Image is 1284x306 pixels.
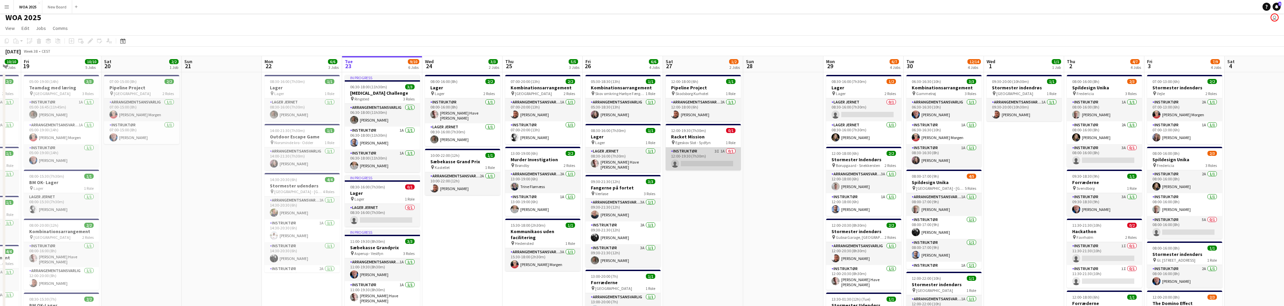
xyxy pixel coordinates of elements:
[1067,144,1142,167] app-card-role: Instruktør3A0/108:00-16:00 (8h)
[666,98,741,121] app-card-role: Arrangementsansvarlig2A1/112:00-18:00 (6h)[PERSON_NAME]
[831,79,866,84] span: 08:30-16:00 (7h30m)
[967,174,976,179] span: 4/5
[595,191,608,196] span: Værløse
[646,91,655,96] span: 1 Role
[345,75,420,172] app-job-card: In progress06:30-18:00 (11h30m)3/3[MEDICAL_DATA] Challenge Ringsted3 RolesArrangementsansvarlig1/...
[831,151,859,156] span: 12:00-18:00 (6h)
[24,193,99,216] app-card-role: Lager Jernet1/108:00-15:30 (7h30m)[PERSON_NAME]
[505,98,580,121] app-card-role: Arrangementsansvarlig1A1/107:00-20:00 (13h)[PERSON_NAME]
[1207,246,1217,251] span: 1/1
[265,75,340,121] app-job-card: 08:30-16:00 (7h30m)1/1Lager Lager1 RoleLager Jernet1/108:30-16:00 (7h30m)[PERSON_NAME]
[164,79,174,84] span: 2/2
[826,98,901,121] app-card-role: Lager Jernet0/108:30-16:00 (7h30m)
[19,24,32,33] a: Edit
[354,196,364,202] span: Lager
[265,219,340,242] app-card-role: Instruktør1A1/114:30-20:30 (6h)[PERSON_NAME]
[726,128,735,133] span: 0/1
[34,235,70,240] span: [GEOGRAPHIC_DATA]
[564,163,575,168] span: 2 Roles
[515,241,534,246] span: Hedensted
[646,140,655,145] span: 1 Role
[1278,2,1281,6] span: 5
[726,79,735,84] span: 1/1
[826,85,901,91] h3: Lager
[84,79,94,84] span: 3/3
[671,79,698,84] span: 12:00-18:00 (6h)
[1147,170,1222,193] app-card-role: Instruktør2A1/108:00-16:00 (8h)[PERSON_NAME]
[666,134,741,140] h3: Racket Mission
[265,85,340,91] h3: Lager
[345,90,420,96] h3: [MEDICAL_DATA] Challenge
[992,79,1029,84] span: 09:30-20:00 (10h30m)
[483,91,495,96] span: 2 Roles
[1147,85,1222,91] h3: Stormester indendørs
[350,239,385,244] span: 11:00-19:30 (8h30m)
[425,75,500,146] div: 08:00-16:00 (8h)2/2Lager Lager2 RolesInstruktør1/108:00-16:00 (8h)[PERSON_NAME] Have [PERSON_NAME...
[345,190,420,196] h3: Lager
[1067,121,1142,144] app-card-role: Instruktør2A1/108:00-16:00 (8h)[PERSON_NAME]
[675,91,708,96] span: Skodsborg Kurhotel
[1127,174,1137,179] span: 1/1
[345,104,420,127] app-card-role: Arrangementsansvarlig1/106:30-18:00 (11h30m)[PERSON_NAME]
[505,193,580,216] app-card-role: Instruktør1A1/113:00-19:00 (6h)[PERSON_NAME]
[265,147,340,170] app-card-role: Arrangementsansvarlig1/114:00-21:30 (7h30m)[PERSON_NAME]
[595,91,646,96] span: Skov omkring Hørbye Færgekro
[1067,179,1142,185] h3: Forræderne
[4,163,13,168] span: 1 Role
[24,228,99,234] h3: Kombinationsarrangement
[1147,242,1222,288] div: 08:00-16:00 (8h)1/1Stormester indendørs Gl. [STREET_ADDRESS]1 RoleInstruktør2A1/108:00-16:00 (8h)...
[265,134,340,140] h3: Outdoor Escape Game
[511,223,545,228] span: 15:30-18:00 (2h30m)
[24,121,99,144] app-card-role: Arrangementsansvarlig1A1/105:00-19:00 (14h)[PERSON_NAME] Morgen
[666,75,741,121] app-job-card: 12:00-18:00 (6h)1/1Pipeline Project Skodsborg Kurhotel1 RoleArrangementsansvarlig2A1/112:00-18:00...
[82,91,94,96] span: 3 Roles
[405,184,415,189] span: 0/1
[325,177,334,182] span: 4/4
[430,153,460,158] span: 10:00-22:00 (12h)
[1205,91,1217,96] span: 2 Roles
[24,219,99,290] app-job-card: 08:00-20:00 (12h)2/2Kombinationsarrangement [GEOGRAPHIC_DATA]2 RolesInstruktør1/108:00-16:00 (8h)...
[485,79,495,84] span: 2/2
[565,241,575,246] span: 1 Role
[906,170,982,269] div: 08:00-17:00 (9h)4/5Spildesign Unika [GEOGRAPHIC_DATA] - [GEOGRAPHIC_DATA]5 RolesArrangementsansva...
[505,219,580,271] app-job-card: 15:30-18:00 (2h30m)1/1Kommunikaos uden facilitering Hedensted1 RoleArrangementsansvarlig3A1/115:3...
[505,75,580,144] app-job-card: 07:00-20:00 (13h)2/2Kombinationsarrangement [GEOGRAPHIC_DATA]2 RolesArrangementsansvarlig1A1/107:...
[53,25,68,31] span: Comms
[405,84,415,89] span: 3/3
[885,163,896,168] span: 2 Roles
[585,175,661,267] div: 09:30-21:30 (12h)3/3Fangerne på fortet Værløse3 RolesArrangementsansvarlig3A1/109:30-21:30 (12h)[...
[1067,193,1142,216] app-card-role: Instruktør3A1/109:30-18:30 (9h)[PERSON_NAME]
[345,127,420,149] app-card-role: Instruktør1A1/106:30-18:00 (11h30m)[PERSON_NAME]
[345,175,420,180] div: In progress
[566,79,575,84] span: 2/2
[104,121,179,144] app-card-role: Instruktør1/107:00-15:00 (8h)[PERSON_NAME]
[1067,228,1142,234] h3: Hackathon
[671,128,706,133] span: 12:00-19:30 (7h30m)
[345,75,420,80] div: In progress
[1147,157,1222,163] h3: Spildesign Unika
[1207,151,1217,156] span: 2/3
[4,151,13,156] span: 1/1
[826,75,901,144] div: 08:30-16:00 (7h30m)1/2Lager Lager2 RolesLager Jernet0/108:30-16:00 (7h30m) Lager Jernet1/108:30-1...
[906,75,982,167] app-job-card: 06:30-16:30 (10h)3/3Kombinationsarrangement Gammelrøj3 RolesArrangementsansvarlig1/106:30-16:30 (...
[354,96,369,101] span: Ringsted
[325,79,334,84] span: 1/1
[916,91,936,96] span: Gammelrøj
[350,184,385,189] span: 08:30-16:00 (7h30m)
[265,124,340,170] div: 14:00-21:30 (7h30m)1/1Outdoor Escape Game Norsminde kro - Odder1 RoleArrangementsansvarlig1/114:0...
[505,228,580,241] h3: Kommunikaos uden facilitering
[345,175,420,227] div: In progress08:30-16:00 (7h30m)0/1Lager Lager1 RoleLager Jernet0/108:30-16:00 (7h30m)
[4,200,13,205] span: 1/1
[1067,219,1142,288] app-job-card: 11:30-21:30 (10h)0/2Hackathon Favrholm2 RolesInstruktør1I0/111:30-21:30 (10h) Instruktør1I0/111:3...
[505,157,580,163] h3: Murder Investigation
[1047,91,1056,96] span: 1 Role
[1147,216,1222,239] app-card-role: Instruktør5A0/108:00-16:00 (8h)
[906,85,982,91] h3: Kombinationsarrangement
[265,183,340,189] h3: Stormester udendørs
[14,0,42,13] button: WOA 2025
[274,189,323,194] span: [GEOGRAPHIC_DATA] - [GEOGRAPHIC_DATA]
[1127,223,1137,228] span: 0/2
[585,221,661,244] app-card-role: Instruktør2A1/109:30-21:30 (12h)[PERSON_NAME]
